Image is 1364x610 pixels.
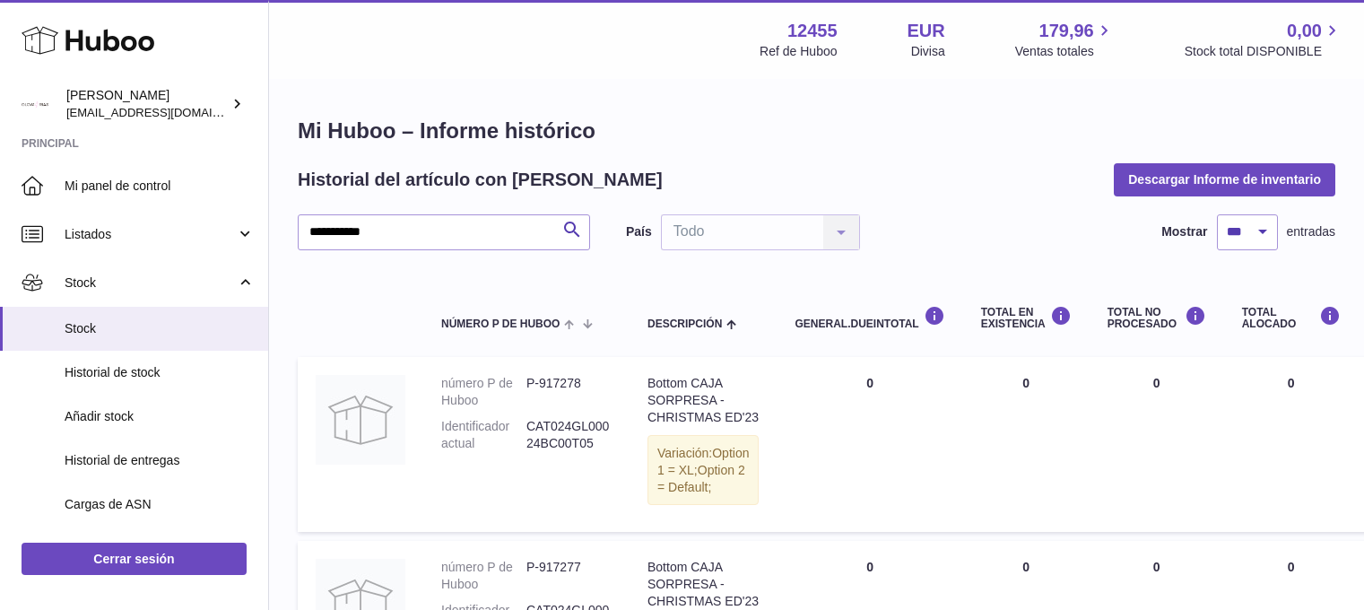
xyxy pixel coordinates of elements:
span: Stock [65,320,255,337]
button: Descargar Informe de inventario [1114,163,1335,196]
span: 179,96 [1039,19,1094,43]
div: Divisa [911,43,945,60]
span: Stock [65,274,236,292]
span: Descripción [647,318,722,330]
span: Listados [65,226,236,243]
span: Option 2 = Default; [657,463,745,494]
div: Total en EXISTENCIA [981,306,1072,330]
span: Mi panel de control [65,178,255,195]
img: product image [316,375,405,465]
label: País [626,223,652,240]
span: 0,00 [1287,19,1322,43]
div: general.dueInTotal [795,306,944,330]
td: 0 [777,357,962,532]
span: Ventas totales [1015,43,1115,60]
span: Cargas de ASN [65,496,255,513]
dd: P-917278 [526,375,612,409]
h2: Historial del artículo con [PERSON_NAME] [298,168,663,192]
strong: 12455 [787,19,838,43]
dt: Identificador actual [441,418,526,452]
h1: Mi Huboo – Informe histórico [298,117,1335,145]
div: [PERSON_NAME] [66,87,228,121]
img: pedidos@glowrias.com [22,91,48,118]
dd: CAT024GL00024BC00T05 [526,418,612,452]
span: Option 1 = XL; [657,446,749,477]
td: 0 [1224,357,1359,532]
div: Bottom CAJA SORPRESA - CHRISTMAS ED'23 [647,559,759,610]
span: entradas [1287,223,1335,240]
label: Mostrar [1161,223,1207,240]
span: número P de Huboo [441,318,560,330]
dt: número P de Huboo [441,375,526,409]
a: 0,00 Stock total DISPONIBLE [1185,19,1342,60]
span: [EMAIL_ADDRESS][DOMAIN_NAME] [66,105,264,119]
td: 0 [1090,357,1224,532]
a: Cerrar sesión [22,543,247,575]
div: Ref de Huboo [760,43,837,60]
td: 0 [963,357,1090,532]
span: Historial de stock [65,364,255,381]
span: Añadir stock [65,408,255,425]
div: Total NO PROCESADO [1108,306,1206,330]
span: Stock total DISPONIBLE [1185,43,1342,60]
dd: P-917277 [526,559,612,593]
a: 179,96 Ventas totales [1015,19,1115,60]
strong: EUR [908,19,945,43]
dt: número P de Huboo [441,559,526,593]
div: Variación: [647,435,759,506]
div: Bottom CAJA SORPRESA - CHRISTMAS ED'23 [647,375,759,426]
div: Total ALOCADO [1242,306,1341,330]
span: Historial de entregas [65,452,255,469]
